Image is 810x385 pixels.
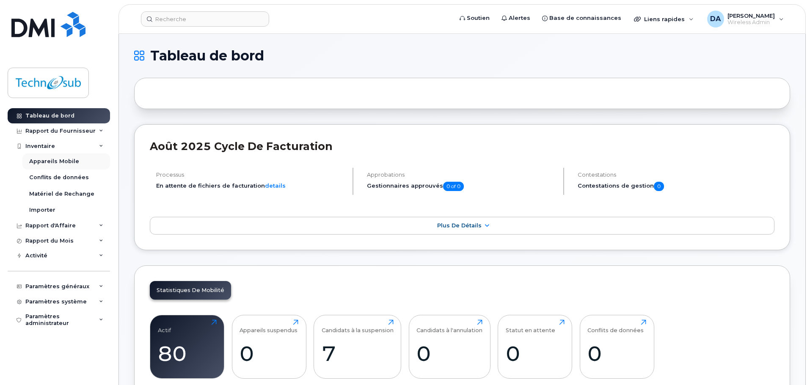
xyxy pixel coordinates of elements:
[416,341,482,366] div: 0
[265,182,286,189] a: details
[240,319,298,374] a: Appareils suspendus0
[322,319,394,333] div: Candidats à la suspension
[587,319,644,333] div: Conflits de données
[156,172,345,178] h4: Processus
[158,319,171,333] div: Actif
[158,319,217,374] a: Actif80
[367,182,556,191] h5: Gestionnaires approuvés
[158,341,217,366] div: 80
[437,222,482,229] span: Plus de détails
[240,319,298,333] div: Appareils suspendus
[587,319,646,374] a: Conflits de données0
[416,319,482,333] div: Candidats à l'annulation
[578,182,774,191] h5: Contestations de gestion
[150,140,774,153] h2: août 2025 Cycle de facturation
[322,319,394,374] a: Candidats à la suspension7
[150,49,264,62] span: Tableau de bord
[506,341,565,366] div: 0
[322,341,394,366] div: 7
[587,341,646,366] div: 0
[578,172,774,178] h4: Contestations
[156,182,345,190] li: En attente de fichiers de facturation
[240,341,298,366] div: 0
[654,182,664,191] span: 0
[367,172,556,178] h4: Approbations
[416,319,482,374] a: Candidats à l'annulation0
[506,319,555,333] div: Statut en attente
[443,182,464,191] span: 0 of 0
[506,319,565,374] a: Statut en attente0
